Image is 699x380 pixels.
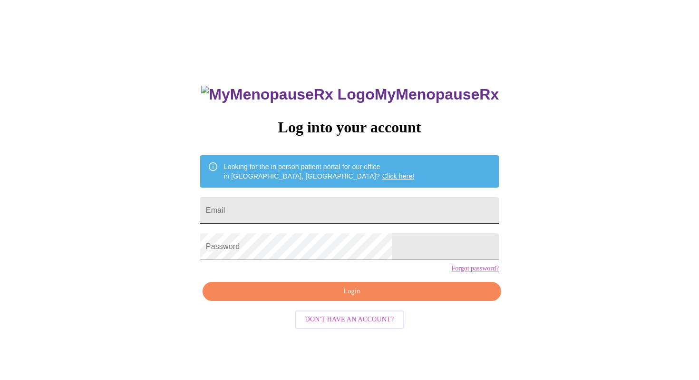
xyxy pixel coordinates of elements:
[224,158,415,185] div: Looking for the in person patient portal for our office in [GEOGRAPHIC_DATA], [GEOGRAPHIC_DATA]?
[305,314,394,326] span: Don't have an account?
[201,86,374,103] img: MyMenopauseRx Logo
[200,119,499,136] h3: Log into your account
[214,286,490,298] span: Login
[295,310,405,329] button: Don't have an account?
[451,265,499,272] a: Forgot password?
[203,282,501,301] button: Login
[382,172,415,180] a: Click here!
[292,315,407,323] a: Don't have an account?
[201,86,499,103] h3: MyMenopauseRx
